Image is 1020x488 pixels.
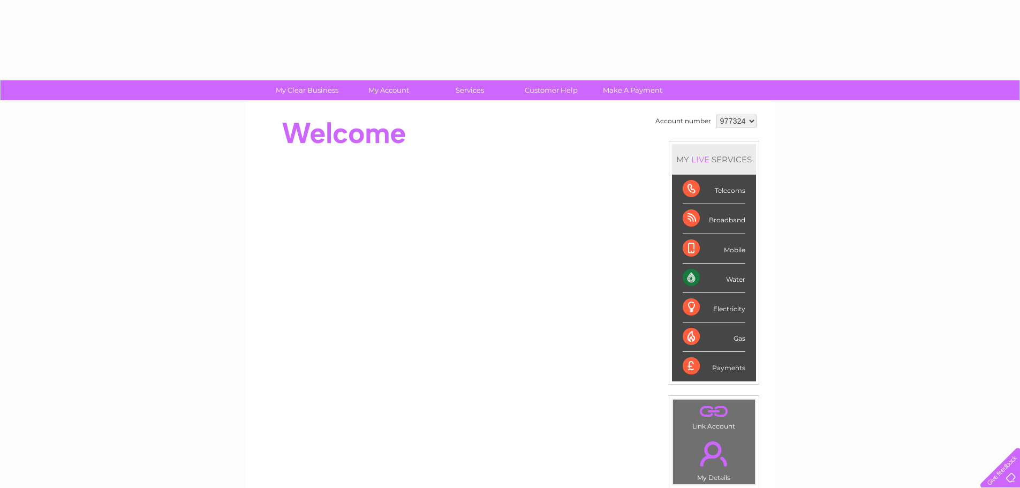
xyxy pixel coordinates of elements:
[689,154,712,164] div: LIVE
[683,234,745,264] div: Mobile
[683,175,745,204] div: Telecoms
[507,80,595,100] a: Customer Help
[676,402,752,421] a: .
[683,322,745,352] div: Gas
[588,80,677,100] a: Make A Payment
[683,264,745,293] div: Water
[676,435,752,472] a: .
[344,80,433,100] a: My Account
[673,399,755,433] td: Link Account
[672,144,756,175] div: MY SERVICES
[426,80,514,100] a: Services
[683,293,745,322] div: Electricity
[683,204,745,234] div: Broadband
[673,432,755,485] td: My Details
[653,112,714,130] td: Account number
[683,352,745,381] div: Payments
[263,80,351,100] a: My Clear Business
